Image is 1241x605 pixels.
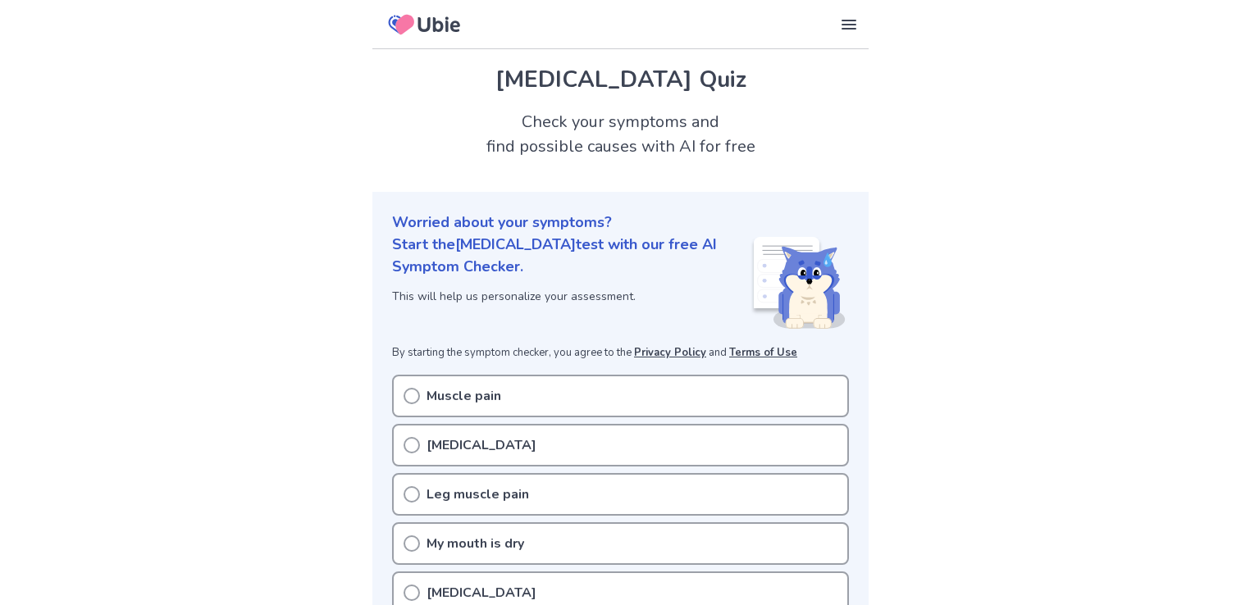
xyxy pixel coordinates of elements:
h2: Check your symptoms and find possible causes with AI for free [372,110,869,159]
p: This will help us personalize your assessment. [392,288,751,305]
p: [MEDICAL_DATA] [427,583,536,603]
p: By starting the symptom checker, you agree to the and [392,345,849,362]
p: My mouth is dry [427,534,524,553]
p: Start the [MEDICAL_DATA] test with our free AI Symptom Checker. [392,234,751,278]
p: [MEDICAL_DATA] [427,435,536,455]
h1: [MEDICAL_DATA] Quiz [392,62,849,97]
p: Leg muscle pain [427,484,529,504]
a: Privacy Policy [634,345,706,360]
p: Worried about your symptoms? [392,212,849,234]
img: Shiba [751,237,846,329]
a: Terms of Use [729,345,797,360]
p: Muscle pain [427,386,501,406]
